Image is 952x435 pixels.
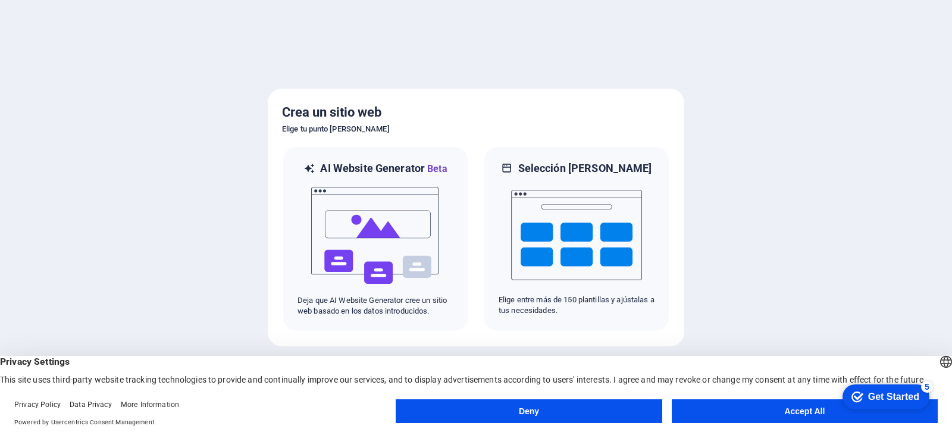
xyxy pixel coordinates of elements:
p: Elige entre más de 150 plantillas y ajústalas a tus necesidades. [499,295,654,316]
div: Selección [PERSON_NAME]Elige entre más de 150 plantillas y ajústalas a tus necesidades. [483,146,670,332]
div: Get Started 5 items remaining, 0% complete [7,6,93,31]
div: Get Started [32,13,83,24]
h6: Elige tu punto [PERSON_NAME] [282,122,670,136]
h5: Crea un sitio web [282,103,670,122]
div: 5 [85,2,97,14]
h6: AI Website Generator [320,161,447,176]
span: Beta [425,163,447,174]
div: AI Website GeneratorBetaaiDeja que AI Website Generator cree un sitio web basado en los datos int... [282,146,469,332]
img: ai [310,176,441,295]
h6: Selección [PERSON_NAME] [518,161,652,176]
p: Deja que AI Website Generator cree un sitio web basado en los datos introducidos. [297,295,453,317]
